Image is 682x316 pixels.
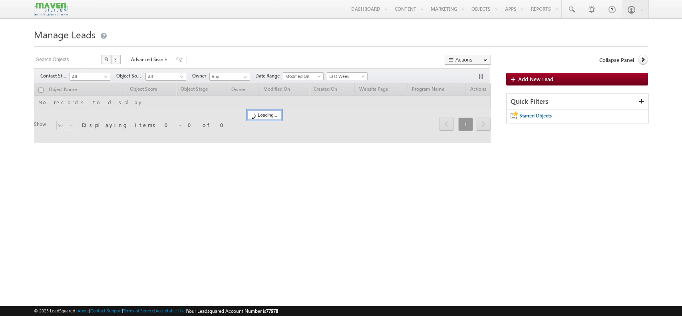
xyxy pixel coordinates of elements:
span: Object Source [116,72,145,79]
a: All [70,73,110,81]
a: Contact Support [90,308,122,313]
span: Add New Lead [518,76,553,82]
a: Acceptable Use [155,308,186,313]
img: Search [104,57,108,61]
button: Actions [445,55,491,65]
button: ? [111,55,121,64]
span: All [146,73,184,80]
a: All [145,73,186,81]
a: Modified On [283,72,324,80]
span: ? [114,56,118,63]
span: 77978 [266,308,278,314]
span: © 2025 LeadSquared | | | | | [34,307,278,315]
span: Modified On [283,73,321,80]
span: All [70,73,108,80]
span: Collapse Panel [599,56,634,64]
div: Quick Filters [507,94,648,109]
span: Manage Leads [34,28,95,41]
img: Custom Logo [34,2,68,16]
span: Date Range [255,72,283,79]
span: Owner [192,72,209,79]
a: Show All Items [239,73,249,81]
input: Type to Search [209,73,250,81]
span: Contact Stage [40,72,70,79]
span: Starred Objects [519,113,552,119]
span: Your Leadsquared Account Number is [187,308,278,314]
span: Last Week [327,73,365,80]
a: Last Week [327,72,368,80]
a: Terms of Service [123,308,154,313]
a: About [78,308,89,313]
div: Loading... [247,110,281,120]
span: Advanced Search [131,56,170,63]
